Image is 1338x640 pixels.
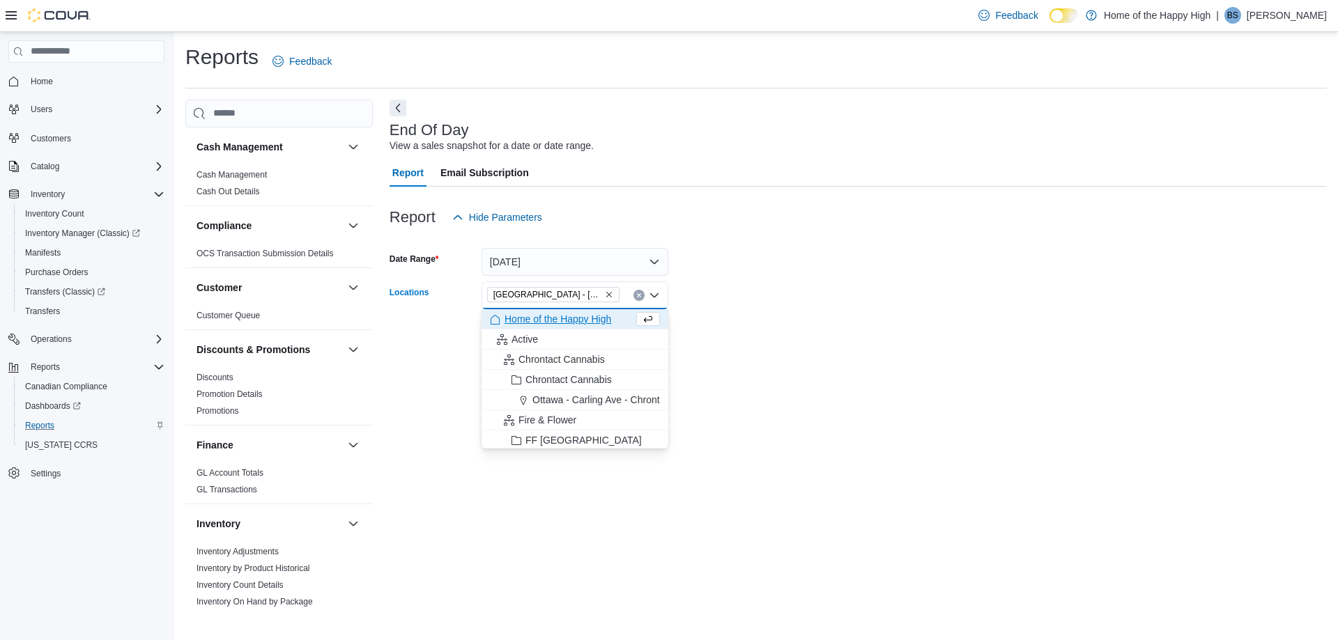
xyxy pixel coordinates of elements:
span: Inventory by Product Historical [197,563,310,574]
a: Reports [20,417,60,434]
span: Inventory Adjustments [197,546,279,557]
button: Close list of options [649,290,660,301]
button: Chrontact Cannabis [482,350,668,370]
a: Manifests [20,244,66,261]
a: GL Account Totals [197,468,263,478]
span: Hide Parameters [469,210,542,224]
span: Inventory Manager (Classic) [25,228,140,239]
span: Fire & Flower [518,413,576,427]
span: Manifests [20,244,164,261]
span: Email Subscription [440,159,529,187]
button: [DATE] [482,248,668,276]
span: Settings [25,465,164,482]
span: OCS Transaction Submission Details [197,248,334,259]
span: Customer Queue [197,310,260,321]
button: Remove Toronto - Parkdale - Fire & Flower from selection in this group [605,290,613,299]
button: Inventory [25,186,70,203]
button: Operations [3,329,170,349]
a: [US_STATE] CCRS [20,437,103,453]
button: Home of the Happy High [482,309,668,329]
a: Customers [25,130,77,147]
button: Canadian Compliance [14,377,170,396]
button: Customer [197,281,342,295]
a: Cash Management [197,170,267,180]
a: Feedback [267,47,337,75]
h3: Report [390,209,436,226]
button: Hide Parameters [447,203,548,231]
p: [PERSON_NAME] [1247,7,1327,24]
span: Catalog [25,158,164,175]
a: Transfers [20,303,66,320]
span: Active [512,332,538,346]
button: Inventory [345,515,362,532]
span: FF [GEOGRAPHIC_DATA] [525,433,642,447]
label: Locations [390,287,429,298]
span: Home of the Happy High [505,312,611,326]
span: Users [25,101,164,118]
span: Canadian Compliance [25,381,107,392]
button: Operations [25,331,77,348]
nav: Complex example [8,65,164,520]
span: Inventory Count [25,208,84,219]
a: Transfers (Classic) [14,282,170,302]
button: Reports [25,359,66,375]
button: Compliance [345,217,362,234]
h3: Cash Management [197,140,283,154]
button: Users [3,100,170,119]
span: Users [31,104,52,115]
span: Inventory [25,186,164,203]
button: Inventory [197,517,342,531]
span: Customers [25,129,164,146]
p: Home of the Happy High [1104,7,1210,24]
span: Cash Out Details [197,186,260,197]
span: Inventory [31,189,65,200]
a: Inventory by Product Historical [197,563,310,573]
span: Inventory Manager (Classic) [20,225,164,242]
span: Home [25,72,164,90]
span: Transfers (Classic) [25,286,105,297]
div: View a sales snapshot for a date or date range. [390,139,594,153]
button: Inventory [3,185,170,204]
h3: Inventory [197,517,240,531]
span: Report [392,159,424,187]
span: [US_STATE] CCRS [25,439,98,451]
button: Next [390,100,406,116]
h3: Customer [197,281,242,295]
button: Reports [14,416,170,435]
button: Purchase Orders [14,263,170,282]
h1: Reports [185,43,259,71]
span: Catalog [31,161,59,172]
span: Purchase Orders [25,267,89,278]
span: Dashboards [20,398,164,414]
button: Home [3,71,170,91]
span: Reports [25,359,164,375]
a: Inventory Manager (Classic) [20,225,146,242]
span: Dashboards [25,400,81,412]
span: Canadian Compliance [20,378,164,395]
button: Catalog [3,157,170,176]
span: Purchase Orders [20,264,164,281]
span: Cash Management [197,169,267,180]
span: Inventory On Hand by Package [197,596,313,607]
div: Discounts & Promotions [185,369,373,425]
a: Feedback [973,1,1043,29]
button: Users [25,101,58,118]
span: Dark Mode [1049,23,1050,24]
a: Purchase Orders [20,264,94,281]
span: Transfers (Classic) [20,283,164,300]
span: Reports [25,420,54,431]
span: Feedback [995,8,1038,22]
a: Cash Out Details [197,187,260,196]
h3: End Of Day [390,122,469,139]
button: Discounts & Promotions [197,343,342,357]
span: Manifests [25,247,61,258]
button: Finance [345,437,362,453]
button: Customers [3,127,170,148]
span: Promotions [197,405,239,416]
span: Transfers [20,303,164,320]
span: Chrontact Cannabis [518,352,605,366]
a: Inventory Manager (Classic) [14,224,170,243]
span: Washington CCRS [20,437,164,453]
div: Bilal Samuel-Melville [1224,7,1241,24]
button: Clear input [633,290,645,301]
